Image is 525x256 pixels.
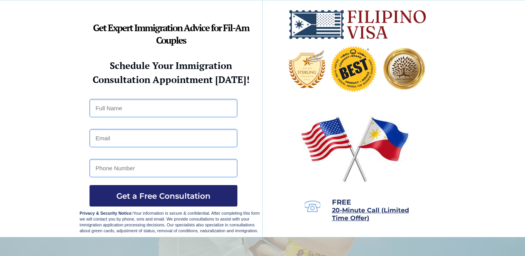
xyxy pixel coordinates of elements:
strong: Privacy & Security Notice: [80,211,133,215]
span: FREE [332,198,351,207]
button: Get a Free Consultation [90,185,237,207]
span: 20-Minute Call (Limited Time Offer) [332,207,409,222]
input: Phone Number [90,159,237,177]
strong: Get Expert Immigration Advice for Fil-Am Couples [93,21,249,46]
input: Email [90,129,237,147]
strong: Schedule Your Immigration [110,59,232,72]
span: Your information is secure & confidential. After completing this form we will contact you by phon... [80,211,260,233]
input: Full Name [90,99,237,117]
span: Get a Free Consultation [90,191,237,201]
strong: Consultation Appointment [DATE]! [93,73,249,86]
a: 20-Minute Call (Limited Time Offer) [332,207,409,221]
